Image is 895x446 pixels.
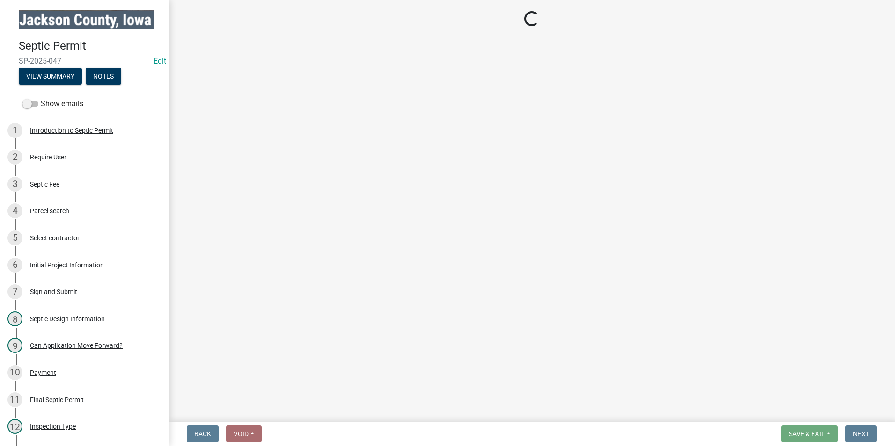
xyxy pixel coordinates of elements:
[7,258,22,273] div: 6
[7,177,22,192] div: 3
[19,57,150,65] span: SP-2025-047
[226,425,262,442] button: Void
[30,154,66,160] div: Require User
[194,430,211,438] span: Back
[19,68,82,85] button: View Summary
[7,284,22,299] div: 7
[781,425,838,442] button: Save & Exit
[789,430,825,438] span: Save & Exit
[30,262,104,268] div: Initial Project Information
[30,369,56,376] div: Payment
[19,10,154,29] img: Jackson County, Iowa
[853,430,869,438] span: Next
[30,181,59,187] div: Septic Fee
[154,57,166,65] a: Edit
[19,39,161,53] h4: Septic Permit
[86,73,121,80] wm-modal-confirm: Notes
[7,203,22,218] div: 4
[7,150,22,165] div: 2
[7,392,22,407] div: 11
[234,430,249,438] span: Void
[86,68,121,85] button: Notes
[7,230,22,245] div: 5
[19,73,82,80] wm-modal-confirm: Summary
[7,311,22,326] div: 8
[154,57,166,65] wm-modal-confirm: Edit Application Number
[7,123,22,138] div: 1
[30,127,113,134] div: Introduction to Septic Permit
[7,365,22,380] div: 10
[30,423,76,430] div: Inspection Type
[7,419,22,434] div: 12
[187,425,219,442] button: Back
[30,396,84,403] div: Final Septic Permit
[30,288,77,295] div: Sign and Submit
[30,208,69,214] div: Parcel search
[7,338,22,353] div: 9
[30,316,105,322] div: Septic Design Information
[22,98,83,109] label: Show emails
[845,425,877,442] button: Next
[30,342,123,349] div: Can Application Move Forward?
[30,235,80,241] div: Select contractor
